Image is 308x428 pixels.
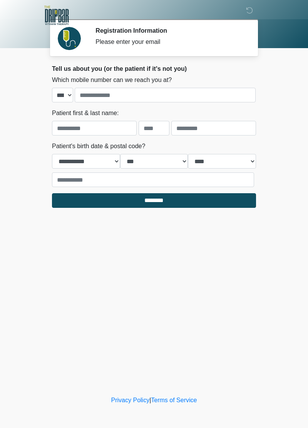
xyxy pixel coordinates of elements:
[58,27,81,50] img: Agent Avatar
[111,397,150,403] a: Privacy Policy
[52,109,119,118] label: Patient first & last name:
[151,397,197,403] a: Terms of Service
[52,65,256,72] h2: Tell us about you (or the patient if it's not you)
[95,37,244,47] div: Please enter your email
[149,397,151,403] a: |
[52,142,145,151] label: Patient's birth date & postal code?
[52,75,172,85] label: Which mobile number can we reach you at?
[44,6,69,25] img: The DRIPBaR Lee Summit Logo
